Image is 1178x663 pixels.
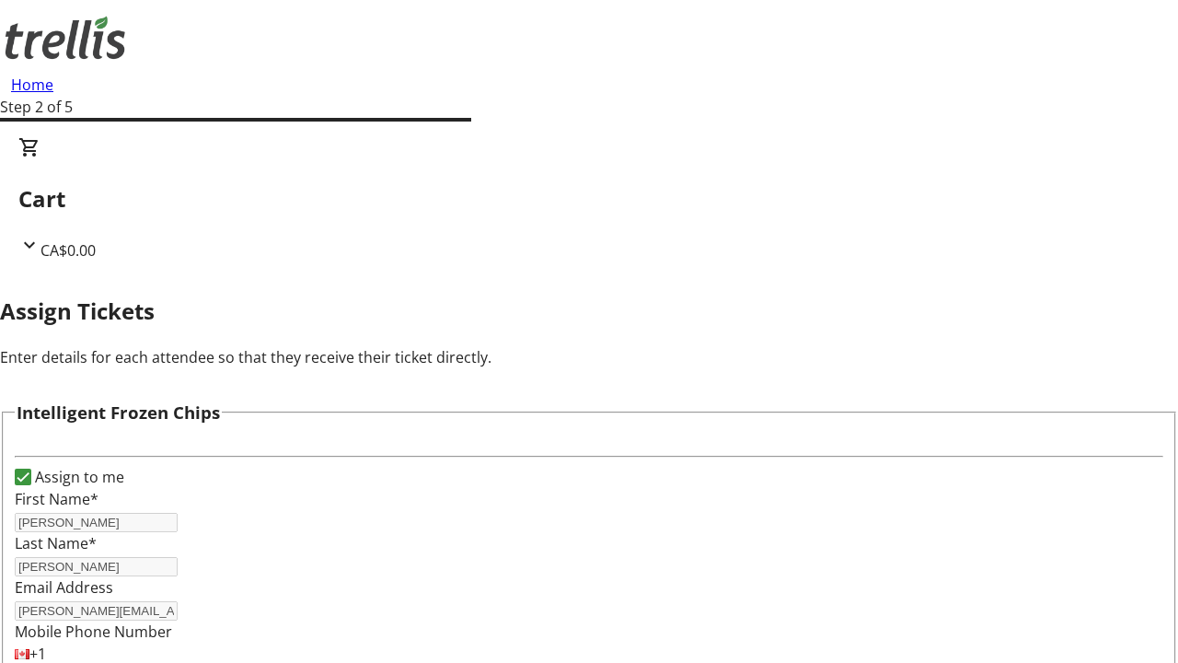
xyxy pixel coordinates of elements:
[15,577,113,598] label: Email Address
[40,240,96,261] span: CA$0.00
[15,489,98,509] label: First Name*
[17,400,220,425] h3: Intelligent Frozen Chips
[15,622,172,642] label: Mobile Phone Number
[18,136,1160,262] div: CartCA$0.00
[15,533,97,553] label: Last Name*
[18,182,1160,215] h2: Cart
[31,466,124,488] label: Assign to me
